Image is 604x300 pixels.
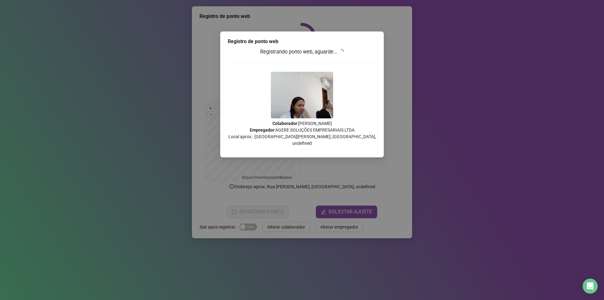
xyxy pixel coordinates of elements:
[228,48,376,56] h3: Registrando ponto web, aguarde...
[272,121,297,126] strong: Colaborador
[583,279,598,294] div: Open Intercom Messenger
[271,72,333,118] img: Z
[338,49,344,54] span: loading
[250,127,274,133] strong: Empregador
[228,120,376,147] p: : [PERSON_NAME] : AGERE SOLUÇÕES EMPRESARIAIS LTDA Local aprox.: [GEOGRAPHIC_DATA][PERSON_NAME], ...
[228,38,376,45] div: Registro de ponto web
